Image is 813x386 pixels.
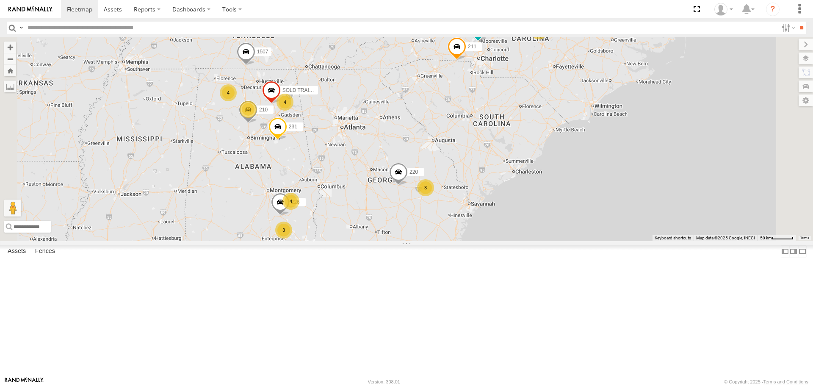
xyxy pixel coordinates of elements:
label: Dock Summary Table to the Right [789,245,798,258]
button: Zoom out [4,53,16,65]
div: 3 [417,179,434,196]
span: Map data ©2025 Google, INEGI [696,236,755,240]
span: 50 km [760,236,772,240]
label: Dock Summary Table to the Left [781,245,789,258]
button: Map Scale: 50 km per 47 pixels [758,235,796,241]
div: 4 [277,94,293,111]
label: Measure [4,81,16,92]
span: SOLD TRAILER [282,87,319,93]
label: Map Settings [799,94,813,106]
span: 210 [259,107,268,113]
button: Drag Pegman onto the map to open Street View [4,200,21,217]
div: EDWARD EDMONDSON [711,3,736,16]
div: © Copyright 2025 - [724,379,808,384]
span: 226 [291,200,300,205]
i: ? [766,3,780,16]
div: 13 [240,101,257,118]
span: 231 [289,124,297,130]
span: 220 [409,169,418,175]
a: Visit our Website [5,378,44,386]
label: Search Query [18,22,25,34]
button: Zoom in [4,42,16,53]
span: 211 [468,44,476,50]
label: Assets [3,246,30,258]
label: Hide Summary Table [798,245,807,258]
div: 4 [282,193,299,210]
img: rand-logo.svg [8,6,53,12]
button: Keyboard shortcuts [655,235,691,241]
div: 3 [275,222,292,239]
label: Fences [31,246,59,258]
a: Terms and Conditions [763,379,808,384]
span: 1507 [257,49,268,55]
button: Zoom Home [4,65,16,76]
div: 4 [220,84,237,101]
div: Version: 308.01 [368,379,400,384]
label: Search Filter Options [778,22,796,34]
a: Terms (opens in new tab) [800,236,809,239]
